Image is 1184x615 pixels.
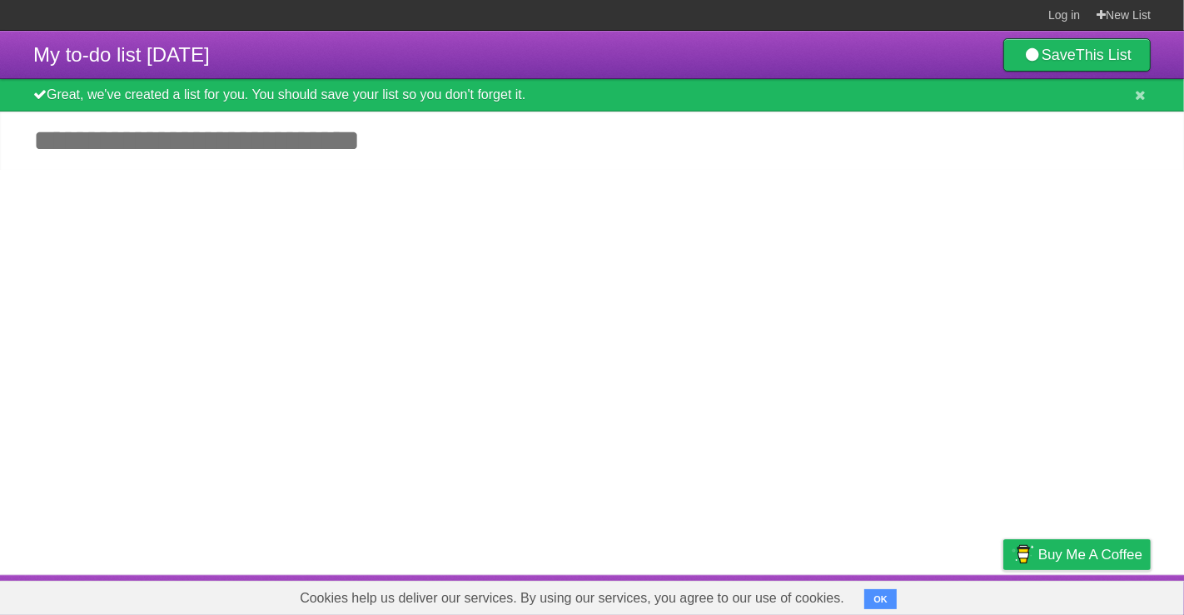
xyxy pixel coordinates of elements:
[1003,539,1151,570] a: Buy me a coffee
[982,579,1025,611] a: Privacy
[1076,47,1132,63] b: This List
[1003,38,1151,72] a: SaveThis List
[1046,579,1151,611] a: Suggest a feature
[283,582,861,615] span: Cookies help us deliver our services. By using our services, you agree to our use of cookies.
[33,43,210,66] span: My to-do list [DATE]
[864,589,897,609] button: OK
[837,579,904,611] a: Developers
[782,579,817,611] a: About
[1038,540,1142,569] span: Buy me a coffee
[1012,540,1034,568] img: Buy me a coffee
[925,579,962,611] a: Terms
